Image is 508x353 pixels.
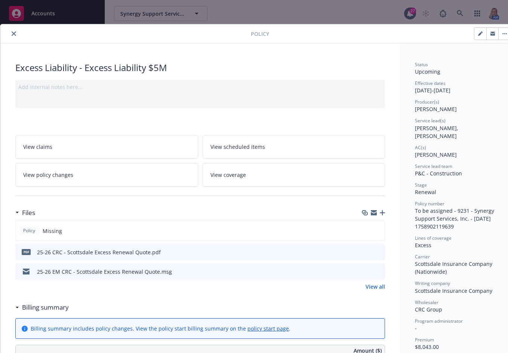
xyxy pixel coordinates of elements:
span: [PERSON_NAME], [PERSON_NAME] [415,125,460,139]
span: pdf [22,249,31,255]
a: View scheduled items [203,135,385,159]
span: Writing company [415,280,450,286]
span: Policy [22,227,37,234]
span: Lines of coverage [415,235,452,241]
span: View policy changes [23,171,73,179]
div: Billing summary includes policy changes. View the policy start billing summary on the . [31,325,290,332]
span: CRC Group [415,306,442,313]
span: Upcoming [415,68,440,75]
button: download file [363,268,369,276]
span: Policy number [415,200,444,207]
span: Missing [43,227,62,235]
span: Renewal [415,188,436,196]
span: AC(s) [415,144,426,151]
span: Stage [415,182,427,188]
span: Program administrator [415,318,463,324]
a: View claims [15,135,198,159]
a: View all [366,283,385,291]
span: To be assigned - 9231 - Synergy Support Services, Inc. - [DATE] 1758902119639 [415,207,496,230]
span: Scottsdale Insurance Company [415,287,492,294]
div: 25-26 CRC - Scottsdale Excess Renewal Quote.pdf [37,248,161,256]
h3: Files [22,208,35,218]
button: preview file [375,248,382,256]
button: close [9,29,18,38]
span: View coverage [210,171,246,179]
span: - [415,325,417,332]
div: [DATE] - [DATE] [415,80,499,94]
span: View scheduled items [210,143,265,151]
div: Excess Liability - Excess Liability $5M [15,61,385,74]
span: Effective dates [415,80,446,86]
span: [PERSON_NAME] [415,151,457,158]
h3: Billing summary [22,303,69,312]
span: View claims [23,143,52,151]
span: P&C - Construction [415,170,462,177]
span: Scottsdale Insurance Company (Nationwide) [415,260,494,275]
span: Producer(s) [415,99,439,105]
span: Premium [415,337,434,343]
div: Billing summary [15,303,69,312]
span: Status [415,61,428,68]
span: [PERSON_NAME] [415,105,457,113]
a: policy start page [247,325,289,332]
span: $8,043.00 [415,343,439,350]
span: Service lead(s) [415,117,446,124]
a: View policy changes [15,163,198,187]
div: Add internal notes here... [18,83,382,91]
div: 25-26 EM CRC - Scottsdale Excess Renewal Quote.msg [37,268,172,276]
button: download file [363,248,369,256]
span: Carrier [415,254,430,260]
span: Service lead team [415,163,452,169]
div: Excess [415,241,499,249]
span: Wholesaler [415,299,438,306]
a: View coverage [203,163,385,187]
span: Policy [251,30,269,38]
div: Files [15,208,35,218]
button: preview file [375,268,382,276]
